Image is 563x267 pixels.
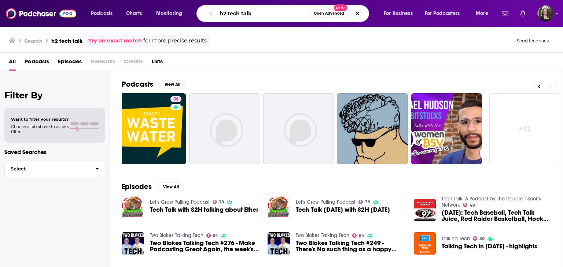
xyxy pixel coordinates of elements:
img: Talking Tech in 2017 - highlights [414,232,436,255]
a: 56 [115,93,187,164]
span: For Podcasters [425,8,460,19]
h3: Search [24,37,43,44]
span: 49 [470,204,475,207]
h2: Filter By [4,90,105,101]
a: Let's Grow Pulling Podcast [150,199,210,205]
button: Show profile menu [537,5,553,22]
img: Two Blokes Talking Tech #276 - Make Podcasting Great Again, the week's tech news covered here! [122,232,144,255]
a: 50 [473,236,485,241]
span: New [334,4,347,11]
input: Search podcasts, credits, & more... [217,8,310,19]
a: Two Blokes Talking Tech #276 - Make Podcasting Great Again, the week's tech news covered here! [150,240,259,252]
span: [DATE]: Tech Baseball, Tech Talk Juice, Red Raider Basketball, Hockey Talk, TTU Bullpen [442,210,551,222]
a: Episodes [58,56,82,71]
a: 49 [463,203,475,207]
a: +12 [489,93,560,164]
a: Tech Talk, A Podcast by The Double T Sports Network [442,196,541,208]
span: Charts [126,8,142,19]
span: Want to filter your results? [11,117,69,122]
h2: Episodes [122,182,152,191]
button: Send feedback [515,38,551,44]
span: Podcasts [91,8,113,19]
img: Tech Talk with S2H talking about Ether [122,196,144,218]
img: Podchaser - Follow, Share and Rate Podcasts [6,7,76,20]
img: February 22nd, 2024: Tech Baseball, Tech Talk Juice, Red Raider Basketball, Hockey Talk, TTU Bullpen [414,199,436,221]
a: Talking Tech [442,236,470,242]
span: Choose a tab above to access filters. [11,124,69,134]
span: Networks [91,56,115,71]
a: Try an exact match [88,37,142,45]
a: Two Blokes Talking Tech [296,232,349,238]
div: Search podcasts, credits, & more... [203,5,376,22]
button: open menu [471,8,497,19]
p: Saved Searches [4,148,105,155]
img: Tech Talk Tuesday with S2H October 17th [268,196,290,218]
a: 64 [206,233,218,238]
a: 64 [352,233,364,238]
a: Let's Grow Pulling Podcast [296,199,356,205]
span: 56 [173,96,179,103]
a: Tech Talk with S2H talking about Ether [150,207,258,213]
h2: Podcasts [122,80,153,89]
a: PodcastsView All [122,80,185,89]
img: User Profile [537,5,553,22]
a: Lists [152,56,163,71]
h3: h2 tech talk [51,37,82,44]
a: 56 [170,96,181,102]
button: View All [159,80,185,89]
a: EpisodesView All [122,182,184,191]
a: Charts [121,8,146,19]
span: for more precise results [143,37,207,45]
a: Two Blokes Talking Tech #249 - There's No such thing as a happy husband, plus all the tech news t... [296,240,405,252]
span: Open Advanced [314,12,344,15]
span: More [476,8,488,19]
a: Podcasts [25,56,49,71]
a: Show notifications dropdown [517,7,529,20]
button: open menu [151,8,192,19]
span: 50 [479,237,485,240]
span: 38 [219,200,224,204]
a: Two Blokes Talking Tech [150,232,203,238]
a: 38 [213,200,224,204]
span: Logged in as jessicasunpr [537,5,553,22]
span: 64 [359,234,364,237]
button: open menu [379,8,422,19]
a: February 22nd, 2024: Tech Baseball, Tech Talk Juice, Red Raider Basketball, Hockey Talk, TTU Bullpen [442,210,551,222]
span: 64 [213,234,218,237]
a: Tech Talk Tuesday with S2H October 17th [296,207,390,213]
button: open menu [420,8,471,19]
img: Two Blokes Talking Tech #249 - There's No such thing as a happy husband, plus all the tech news t... [268,232,290,255]
a: Talking Tech in 2017 - highlights [442,243,537,249]
span: Tech Talk [DATE] with S2H [DATE] [296,207,390,213]
span: Talking Tech in [DATE] - highlights [442,243,537,249]
span: 38 [365,200,370,204]
span: Select [5,166,89,171]
span: Credits [124,56,143,71]
a: All [9,56,16,71]
button: View All [158,183,184,191]
a: Show notifications dropdown [499,7,511,20]
span: For Business [384,8,413,19]
button: open menu [86,8,122,19]
button: Open AdvancedNew [310,9,347,18]
span: Monitoring [156,8,182,19]
a: 38 [358,200,370,204]
button: Select [4,161,105,177]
